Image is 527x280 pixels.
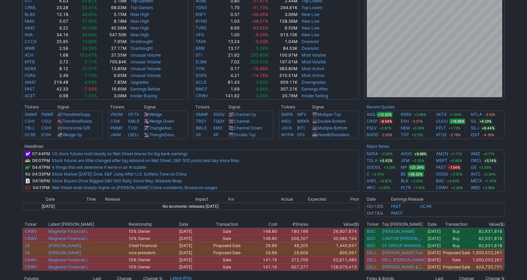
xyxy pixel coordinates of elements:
td: 7.85M [97,79,127,86]
a: US stock futures hold steady as Wall Street braces for big bank earnings [52,151,188,156]
a: Magnetar Financial L [48,264,88,269]
td: 3.72 [45,59,69,65]
a: ICSH [41,132,51,137]
a: ACET [25,93,36,98]
a: RMCF [196,86,208,92]
a: Upgrades [130,80,149,85]
a: LBGJ [128,132,138,137]
a: TVRD [196,25,207,31]
td: 294.61K [269,4,298,11]
a: RMCF [391,211,403,216]
a: FAST [391,204,401,209]
span: -3.10% [484,112,497,117]
a: GOOGL [367,164,381,171]
a: ELBM [196,59,207,64]
td: 84.53K [269,45,298,52]
span: Desc. [164,132,175,137]
a: ZK [25,250,30,255]
a: [PERSON_NAME] [48,250,81,255]
a: UFG [196,32,204,37]
a: GS [471,164,477,171]
a: Insider Selling [302,93,328,98]
a: Insider Buying [130,93,157,98]
a: Earnings After [302,86,328,92]
a: Wedge [149,112,162,117]
a: ATOS [436,132,447,138]
a: SMLR [128,119,139,124]
span: -9.09% [254,32,268,37]
a: TUSI [128,125,137,131]
td: 913.10K [269,32,298,38]
a: New High [130,25,149,31]
td: 42.33 [45,86,69,93]
span: -6.54% [379,119,393,124]
a: [PERSON_NAME] Dell [382,250,423,256]
a: AGQ [367,111,375,118]
a: Most Active [302,66,324,71]
a: Oversold [302,46,319,51]
td: 6.50M [269,25,298,32]
td: 25.95 [45,38,69,45]
a: Earnings Before [130,86,160,92]
span: Asc. [164,125,173,131]
a: EVH [401,118,409,125]
a: Most Volatile [302,59,326,64]
td: 1.00 [216,32,240,38]
a: INTC [471,171,481,178]
td: 21.62 [216,52,240,59]
a: XCH [25,53,34,58]
a: SOXS [196,73,207,78]
a: Unusual Volume [130,73,161,78]
span: -83.92% [251,25,268,31]
a: Unusual Volume [130,53,161,58]
a: BGC [367,229,376,234]
a: Major News [367,144,389,149]
td: 100.97M [269,52,298,59]
a: JANX [110,132,121,137]
th: Signal [57,104,103,111]
a: Overbought [130,46,153,51]
a: YYAI [196,66,205,71]
td: 0.37 [216,11,240,18]
a: TGT [401,132,410,138]
a: MYFW [281,132,294,137]
td: 0.98 [45,93,69,100]
a: CRWV [25,236,37,241]
a: BRBI [196,46,205,51]
td: 37.55M [97,52,127,59]
a: WBD [471,184,481,191]
a: Magnetar Financial L [48,236,88,241]
td: 307.21K [269,86,298,93]
td: 2.49 [45,72,69,79]
a: SILJ [471,125,480,132]
span: 293.90% [250,53,268,58]
th: Tickers [108,104,144,111]
td: 1.70 [216,4,240,11]
a: TrendlineResist. [63,119,93,124]
td: 383.80M [269,65,298,72]
a: Most Volatile [302,53,326,58]
span: -49.45% [251,12,268,17]
a: Stock Buyers Drive Biggest S&P 500 Rally Since May: Markets Wrap [52,178,182,183]
a: CSW [110,119,120,124]
td: 13.85M [97,65,127,72]
span: +1.04% [448,112,462,117]
a: 4 things that will determine if we’re in an AI bubble [52,165,146,170]
span: 55.41% [82,5,97,10]
a: TriangleAsc. [149,125,173,131]
a: Oct 13/a [367,211,383,216]
a: MP [401,164,408,171]
a: Oversold [302,39,319,44]
a: PSLV [367,125,377,132]
a: VNOM [110,112,123,117]
a: New High [130,32,149,37]
span: 49.45% [82,12,97,17]
a: Wedge Down [149,119,174,124]
td: 0.17 [216,65,240,72]
td: 1.03 [216,18,240,25]
a: New Low [302,12,320,17]
a: WFC [367,184,376,191]
td: 13.17 [216,45,240,52]
td: 13.24 [216,38,240,45]
td: 8.18M [97,18,127,25]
